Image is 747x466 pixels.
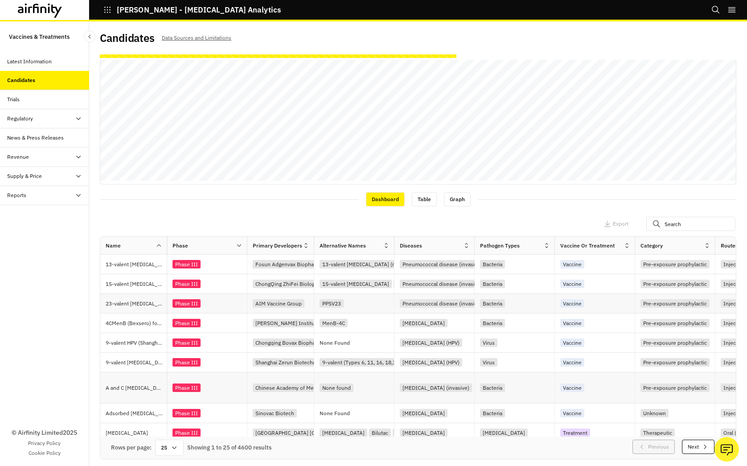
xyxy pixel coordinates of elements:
[400,409,447,417] div: [MEDICAL_DATA]
[253,338,345,347] div: Chongqing Bovax Biopharmaceutical
[172,384,201,392] div: Phase III
[7,153,29,161] div: Revenue
[560,260,584,268] div: Vaccine
[632,440,675,454] button: Previous
[100,32,155,45] h2: Candidates
[560,299,584,308] div: Vaccine
[480,358,497,367] div: Virus
[320,260,448,268] div: 13-valent [MEDICAL_DATA] (multivalent conjugate)
[604,217,628,231] button: Export
[106,384,167,392] p: A and C [MEDICAL_DATA] polysaccharide vaccine (Chinese Academy of Medical Sciences)
[106,358,167,367] p: 9-valent [MEDICAL_DATA]
[480,319,505,327] div: Bacteria
[7,134,64,142] div: News & Press Releases
[480,242,520,250] div: Pathogen Types
[172,358,201,367] div: Phase III
[320,411,350,416] p: None Found
[640,384,710,392] div: Pre-exposure prophylactic
[106,409,167,418] p: Adsorbed [MEDICAL_DATA]
[560,358,584,367] div: Vaccine
[711,2,720,17] button: Search
[640,299,710,308] div: Pre-exposure prophylactic
[400,384,472,392] div: [MEDICAL_DATA] (invasive)
[7,115,33,123] div: Regulatory
[560,409,584,417] div: Vaccine
[400,260,485,268] div: Pneumococcal disease (invasive)
[84,31,95,42] button: Close Sidebar
[640,280,710,288] div: Pre-exposure prophylactic
[253,358,332,367] div: Shanghai Zerun Biotechnology
[560,338,584,347] div: Vaccine
[444,192,471,206] div: Graph
[613,221,628,227] p: Export
[172,338,201,347] div: Phase III
[111,443,152,452] div: Rows per page:
[320,429,367,437] div: [MEDICAL_DATA]
[9,29,70,45] p: Vaccines & Treatments
[172,319,201,327] div: Phase III
[640,319,710,327] div: Pre-exposure prophylactic
[28,439,61,447] a: Privacy Policy
[480,260,505,268] div: Bacteria
[320,299,344,308] div: PPSV23
[400,242,422,250] div: Diseases
[12,428,77,437] p: © Airfinity Limited 2025
[400,429,447,437] div: [MEDICAL_DATA]
[369,429,391,437] div: Bilutac
[394,280,469,288] div: Multivalent [MEDICAL_DATA]
[187,443,271,452] div: Showing 1 to 25 of 4600 results
[400,358,462,367] div: [MEDICAL_DATA] (HPV)
[640,338,710,347] div: Pre-exposure prophylactic
[253,319,322,327] div: [PERSON_NAME] Institute
[480,338,497,347] div: Virus
[560,242,615,250] div: Vaccine or Treatment
[480,384,505,392] div: Bacteria
[172,242,188,250] div: Phase
[320,242,366,250] div: Alternative Names
[253,280,348,288] div: ChongQing ZhiFei Biological Products
[29,449,61,457] a: Cookie Policy
[172,280,201,288] div: Phase III
[320,280,392,288] div: 15-valent [MEDICAL_DATA]
[560,429,590,437] div: Treatment
[560,384,584,392] div: Vaccine
[320,319,348,327] div: MenB-4C
[480,280,505,288] div: Bacteria
[640,260,710,268] div: Pre-exposure prophylactic
[640,409,669,417] div: Unknown
[155,440,184,456] div: 25
[172,429,201,437] div: Phase III
[560,280,584,288] div: Vaccine
[412,192,437,206] div: Table
[106,338,167,347] p: 9-valent HPV (Shanghai Bovax Biotechnology)
[640,358,710,367] div: Pre-exposure prophylactic
[253,409,297,417] div: Sinovac Biotech
[480,299,505,308] div: Bacteria
[646,217,735,231] input: Search
[400,299,485,308] div: Pneumococcal disease (invasive)
[253,299,304,308] div: AIM Vaccine Group
[7,172,42,180] div: Supply & Price
[253,242,302,250] div: Primary Developers
[172,260,201,268] div: Phase III
[400,338,462,347] div: [MEDICAL_DATA] (HPV)
[7,76,35,84] div: Candidates
[106,260,167,269] p: 13-valent [MEDICAL_DATA] (Fosun Adgenvax Biopharmaceutical)
[106,299,167,308] p: 23-valent [MEDICAL_DATA] ([PERSON_NAME])
[106,429,167,437] p: [MEDICAL_DATA]
[106,319,167,328] p: 4CMenB (Bexsero) for [MEDICAL_DATA]
[106,242,121,250] div: Name
[393,429,419,437] div: Escazole
[560,319,584,327] div: Vaccine
[117,6,281,14] p: [PERSON_NAME] - [MEDICAL_DATA] Analytics
[253,384,351,392] div: Chinese Academy of Medical Sciences
[320,340,350,346] p: None Found
[640,429,675,437] div: Therapeutic
[7,58,52,66] div: Latest Information
[253,429,365,437] div: [GEOGRAPHIC_DATA] [GEOGRAPHIC_DATA]
[320,384,353,392] div: None found
[366,192,405,206] div: Dashboard
[400,319,447,327] div: [MEDICAL_DATA]
[7,95,20,103] div: Trials
[172,299,201,308] div: Phase III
